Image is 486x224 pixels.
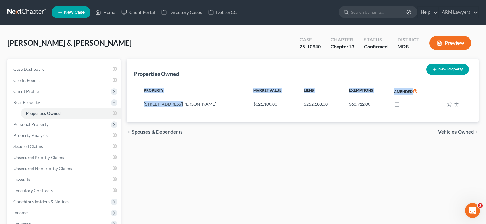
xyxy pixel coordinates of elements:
div: Properties Owned [134,70,179,78]
span: Personal Property [13,122,48,127]
i: chevron_right [474,130,479,135]
span: Lawsuits [13,177,30,182]
span: Vehicles Owned [438,130,474,135]
span: [PERSON_NAME] & [PERSON_NAME] [7,38,132,47]
th: Liens [299,84,344,98]
div: Case [300,36,321,43]
td: $321,100.00 [248,98,299,110]
i: chevron_left [127,130,132,135]
span: Credit Report [13,78,40,83]
th: Market Value [248,84,299,98]
button: chevron_left Spouses & Dependents [127,130,183,135]
span: Real Property [13,100,40,105]
input: Search by name... [351,6,407,18]
span: Spouses & Dependents [132,130,183,135]
a: Executory Contracts [9,185,121,196]
div: Chapter [331,36,354,43]
div: 25-10940 [300,43,321,50]
a: Property Analysis [9,130,121,141]
span: Codebtors Insiders & Notices [13,199,69,204]
span: Case Dashboard [13,66,45,72]
th: Property [139,84,248,98]
span: Client Profile [13,89,39,94]
iframe: Intercom live chat [465,203,480,218]
span: 13 [349,44,354,49]
td: $252,188.00 [299,98,344,110]
td: $68,912.00 [344,98,389,110]
a: Lawsuits [9,174,121,185]
button: Preview [429,36,471,50]
span: New Case [64,10,85,15]
span: Secured Claims [13,144,43,149]
a: DebtorCC [205,7,240,18]
a: ARM Lawyers [439,7,478,18]
a: Unsecured Priority Claims [9,152,121,163]
td: [STREET_ADDRESS][PERSON_NAME] [139,98,248,110]
span: Income [13,210,28,215]
a: Client Portal [118,7,158,18]
a: Help [418,7,438,18]
a: Directory Cases [158,7,205,18]
span: Property Analysis [13,133,48,138]
div: MDB [397,43,419,50]
a: Case Dashboard [9,64,121,75]
div: Confirmed [364,43,388,50]
a: Home [92,7,118,18]
span: Unsecured Priority Claims [13,155,64,160]
a: Secured Claims [9,141,121,152]
a: Credit Report [9,75,121,86]
div: District [397,36,419,43]
span: Unsecured Nonpriority Claims [13,166,72,171]
span: Properties Owned [26,111,61,116]
div: Status [364,36,388,43]
span: 3 [478,203,483,208]
a: Unsecured Nonpriority Claims [9,163,121,174]
button: New Property [426,64,469,75]
div: Chapter [331,43,354,50]
th: Amended [389,84,434,98]
th: Exemptions [344,84,389,98]
span: Executory Contracts [13,188,53,193]
button: Vehicles Owned chevron_right [438,130,479,135]
a: Properties Owned [21,108,121,119]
